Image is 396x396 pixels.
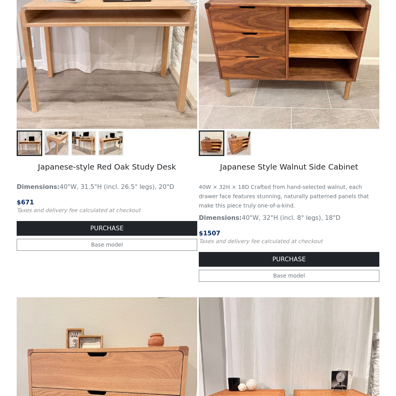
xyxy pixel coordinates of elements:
[17,182,197,192] p: 40"W, 31.5"H (incl. 26.5" legs), 20"D
[18,132,41,155] img: Japanese Style Study Desk - Front
[17,199,34,206] span: $ 671
[99,132,122,155] img: Japanese Style Study Desk
[199,252,379,267] button: PURCHASE
[72,132,95,155] img: Japanese Style Study Desk - 3 1/2"H Shelf
[17,183,60,190] strong: Dimensions:
[199,213,379,223] p: 40"W, 32"H (incl. 8" legs), 18"D
[45,132,68,155] img: Japanese Style Study Desk - Special Designed Strong Legs
[199,156,379,179] h5: Japanese Style Walnut Side Cabinet
[227,132,250,155] img: Japanese Style Walnut Side Cabinet - Stunning Drawer Faces
[199,238,323,244] small: Taxes and delivery fee calculated at checkout
[17,239,197,251] a: Base model
[200,132,223,155] img: Japanese Style Walnut Side Cabinet
[199,184,369,209] small: 40W × 32H × 18D Crafted from hand-selected walnut, each drawer face features stunning, naturally ...
[17,221,197,236] button: PURCHASE
[17,207,141,213] small: Taxes and delivery fee calculated at checkout
[199,214,242,221] strong: Dimensions:
[17,156,197,179] h5: Japanese-style Red Oak Study Desk
[199,230,220,237] span: $ 1507
[199,270,379,282] a: Base model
